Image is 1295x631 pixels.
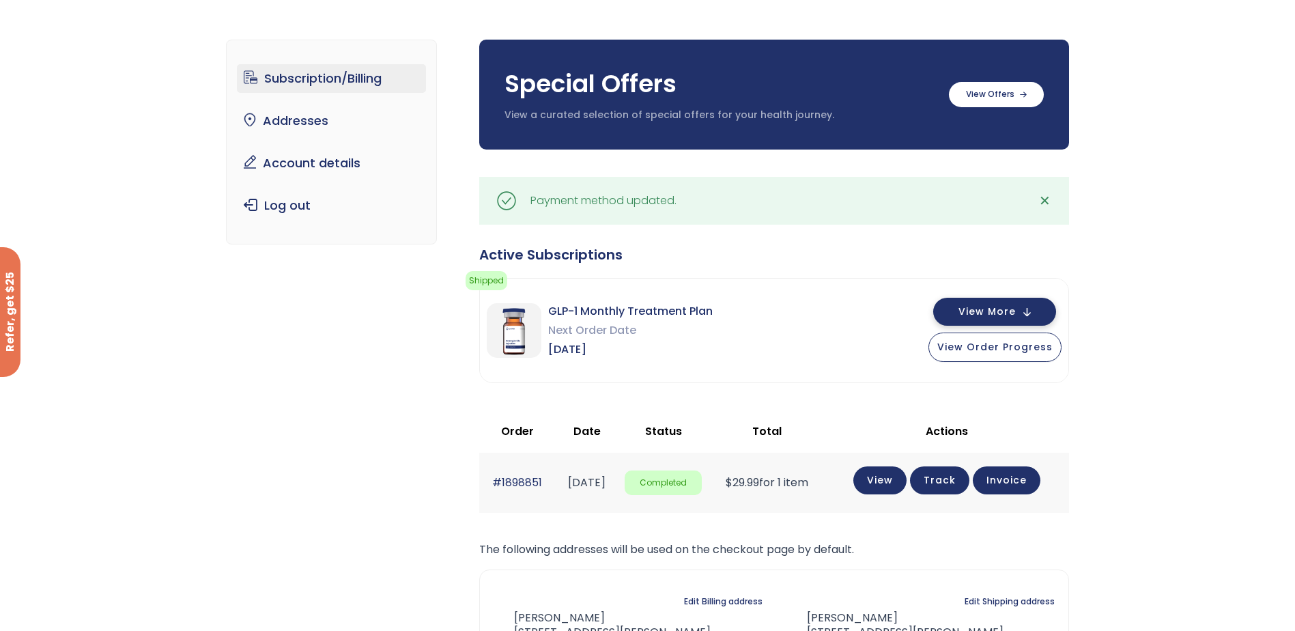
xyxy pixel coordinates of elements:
[1039,191,1051,210] span: ✕
[625,471,701,496] span: Completed
[237,107,426,135] a: Addresses
[709,453,825,512] td: for 1 item
[933,298,1056,326] button: View More
[1031,187,1059,214] a: ✕
[237,149,426,178] a: Account details
[958,307,1016,316] span: View More
[853,466,907,494] a: View
[684,592,763,611] a: Edit Billing address
[573,423,601,439] span: Date
[487,303,541,358] img: GLP-1 Monthly Treatment Plan
[726,475,759,490] span: 29.99
[237,64,426,93] a: Subscription/Billing
[973,466,1040,494] a: Invoice
[479,540,1069,559] p: The following addresses will be used on the checkout page by default.
[492,475,542,490] a: #1898851
[752,423,782,439] span: Total
[937,340,1053,354] span: View Order Progress
[548,302,713,321] span: GLP-1 Monthly Treatment Plan
[548,340,713,359] span: [DATE]
[926,423,968,439] span: Actions
[965,592,1055,611] a: Edit Shipping address
[928,333,1062,362] button: View Order Progress
[479,245,1069,264] div: Active Subscriptions
[548,321,713,340] span: Next Order Date
[226,40,437,244] nav: Account pages
[568,475,606,490] time: [DATE]
[504,109,935,122] p: View a curated selection of special offers for your health journey.
[530,191,677,210] div: Payment method updated.
[501,423,534,439] span: Order
[910,466,969,494] a: Track
[645,423,682,439] span: Status
[237,191,426,220] a: Log out
[504,67,935,101] h3: Special Offers
[466,271,507,290] span: Shipped
[726,475,732,490] span: $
